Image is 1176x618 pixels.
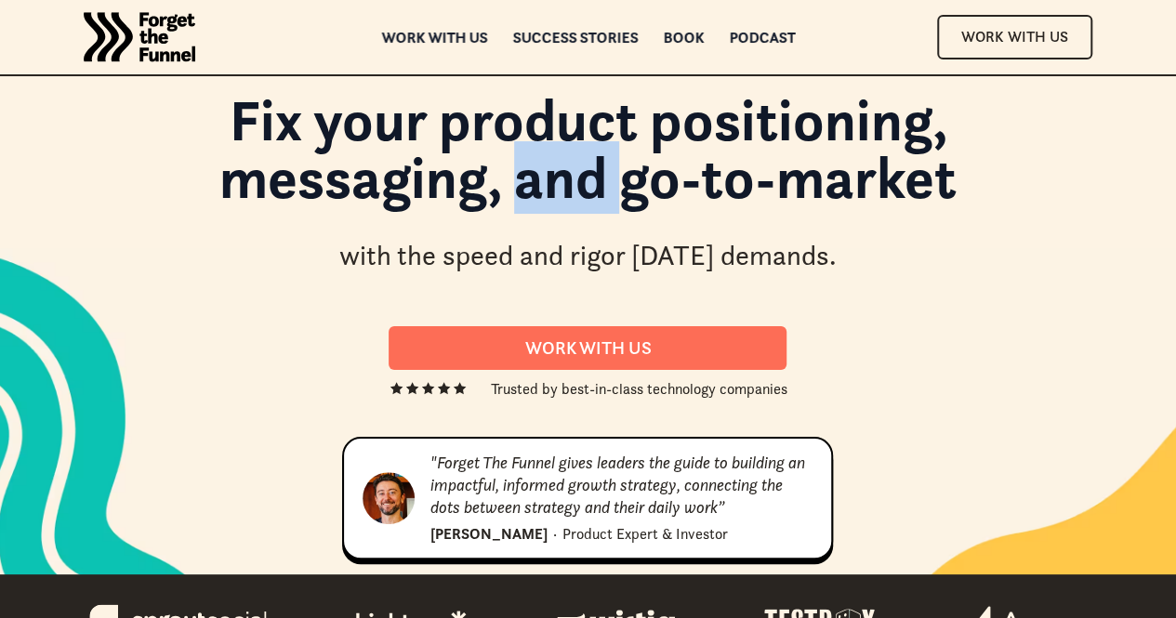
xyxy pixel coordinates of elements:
a: Work With Us [937,15,1092,59]
div: with the speed and rigor [DATE] demands. [339,237,837,275]
a: Work with us [381,31,487,44]
a: Success Stories [512,31,638,44]
div: Product Expert & Investor [562,522,728,545]
h1: Fix your product positioning, messaging, and go-to-market [119,91,1057,226]
div: [PERSON_NAME] [429,522,547,545]
a: Work With us [389,326,786,370]
div: Work With us [411,337,764,359]
a: Podcast [729,31,795,44]
div: "Forget The Funnel gives leaders the guide to building an impactful, informed growth strategy, co... [429,452,813,519]
div: Trusted by best-in-class technology companies [490,377,786,400]
div: · [553,522,557,545]
a: Book [663,31,704,44]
